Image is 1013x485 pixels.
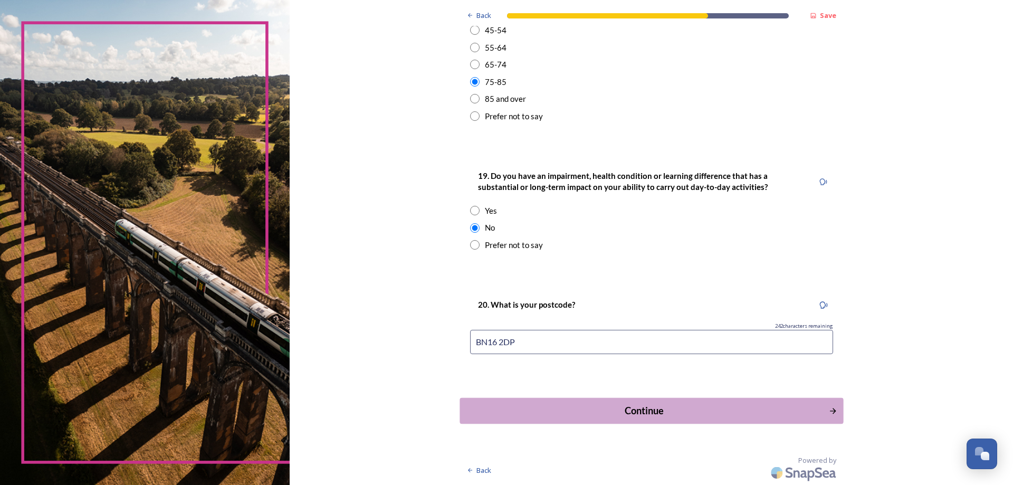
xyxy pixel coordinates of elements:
[485,222,495,234] div: No
[478,300,575,309] strong: 20. What is your postcode?
[798,455,836,465] span: Powered by
[465,404,823,418] div: Continue
[485,205,497,217] div: Yes
[460,398,843,424] button: Continue
[967,439,997,469] button: Open Chat
[485,59,506,71] div: 65-74
[775,322,833,330] span: 242 characters remaining
[485,93,526,105] div: 85 and over
[768,460,842,485] img: SnapSea Logo
[485,76,506,88] div: 75-85
[485,110,543,122] div: Prefer not to say
[485,239,543,251] div: Prefer not to say
[485,42,506,54] div: 55-64
[485,24,506,36] div: 45-54
[478,171,769,192] strong: 19. Do you have an impairment, health condition or learning difference that has a substantial or ...
[820,11,836,20] strong: Save
[476,11,491,21] span: Back
[476,465,491,476] span: Back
